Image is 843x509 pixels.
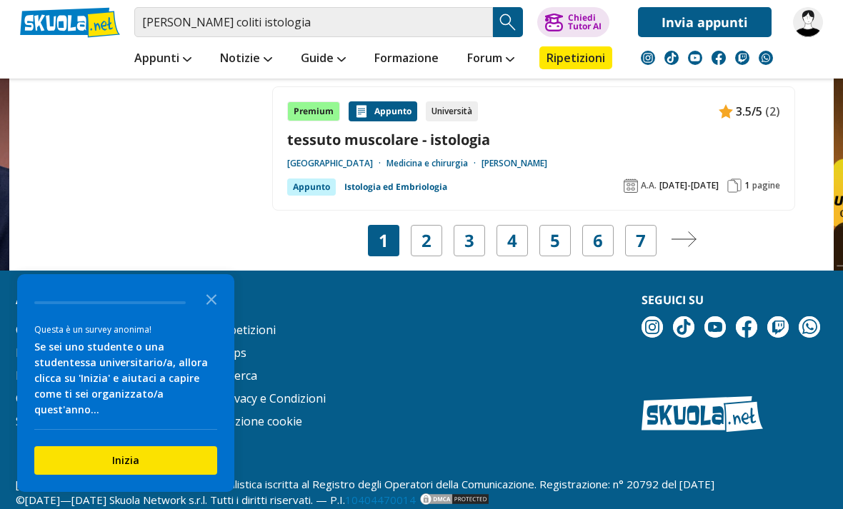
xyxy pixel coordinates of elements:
[16,345,95,361] a: Lavora con noi
[671,231,697,251] a: Pagina successiva
[799,316,820,338] img: WhatsApp
[421,231,432,251] a: 2
[736,316,757,338] img: facebook
[537,7,609,37] button: ChiediTutor AI
[638,7,772,37] a: Invia appunti
[16,322,68,338] a: Chi siamo
[34,323,217,336] div: Questa è un survey anonima!
[297,46,349,72] a: Guide
[379,231,389,251] span: 1
[287,158,386,169] a: [GEOGRAPHIC_DATA]
[17,274,234,492] div: Survey
[793,7,823,37] img: Rachele1.Amb
[688,51,702,65] img: youtube
[659,180,719,191] span: [DATE]-[DATE]
[719,104,733,119] img: Appunti contenuto
[704,316,726,338] img: youtube
[550,231,560,251] a: 5
[712,51,726,65] img: facebook
[642,396,763,432] img: Skuola.net
[671,231,697,247] img: Pagina successiva
[593,231,603,251] a: 6
[34,339,217,418] div: Se sei uno studente o una studentessa universitario/a, allora clicca su 'Inizia' e aiutaci a capi...
[134,7,493,37] input: Cerca appunti, riassunti o versioni
[736,102,762,121] span: 3.5/5
[197,284,226,313] button: Close the survey
[752,180,780,191] span: pagine
[131,46,195,72] a: Appunti
[497,11,519,33] img: Cerca appunti, riassunti o versioni
[464,231,474,251] a: 3
[219,390,326,406] a: Privacy e Condizioni
[765,102,780,121] span: (2)
[287,178,336,196] div: Appunto
[464,46,518,72] a: Forum
[636,231,646,251] a: 7
[664,51,679,65] img: tiktok
[354,104,369,119] img: Appunti contenuto
[767,316,789,338] img: twitch
[219,413,302,429] a: Opzione cookie
[568,14,602,31] div: Chiedi Tutor AI
[539,46,612,69] a: Ripetizioni
[735,51,749,65] img: twitch
[386,158,482,169] a: Medicina e chirurgia
[16,413,67,429] a: Supporto
[426,101,478,121] div: Università
[16,390,59,406] a: Contatti
[642,292,704,308] strong: Seguici su
[727,178,742,193] img: Pagine
[272,225,795,256] nav: Navigazione pagine
[759,51,773,65] img: WhatsApp
[641,180,657,191] span: A.A.
[349,101,417,121] div: Appunto
[16,368,69,383] a: Pubblicità
[287,130,780,149] a: tessuto muscolare - istologia
[287,101,340,121] div: Premium
[16,476,827,508] p: [DOMAIN_NAME] News è una testata giornalistica iscritta al Registro degli Operatori della Comunic...
[16,292,154,308] strong: About [DOMAIN_NAME]
[642,316,663,338] img: instagram
[624,178,638,193] img: Anno accademico
[419,492,490,506] img: DMCA.com Protection Status
[507,231,517,251] a: 4
[345,493,416,507] a: 10404470014
[34,446,217,475] button: Inizia
[344,178,447,196] a: Istologia ed Embriologia
[219,322,276,338] a: Ripetizioni
[216,46,276,72] a: Notizie
[493,7,523,37] button: Search Button
[673,316,694,338] img: tiktok
[641,51,655,65] img: instagram
[219,368,257,383] a: Ricerca
[482,158,547,169] a: [PERSON_NAME]
[371,46,442,72] a: Formazione
[744,180,749,191] span: 1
